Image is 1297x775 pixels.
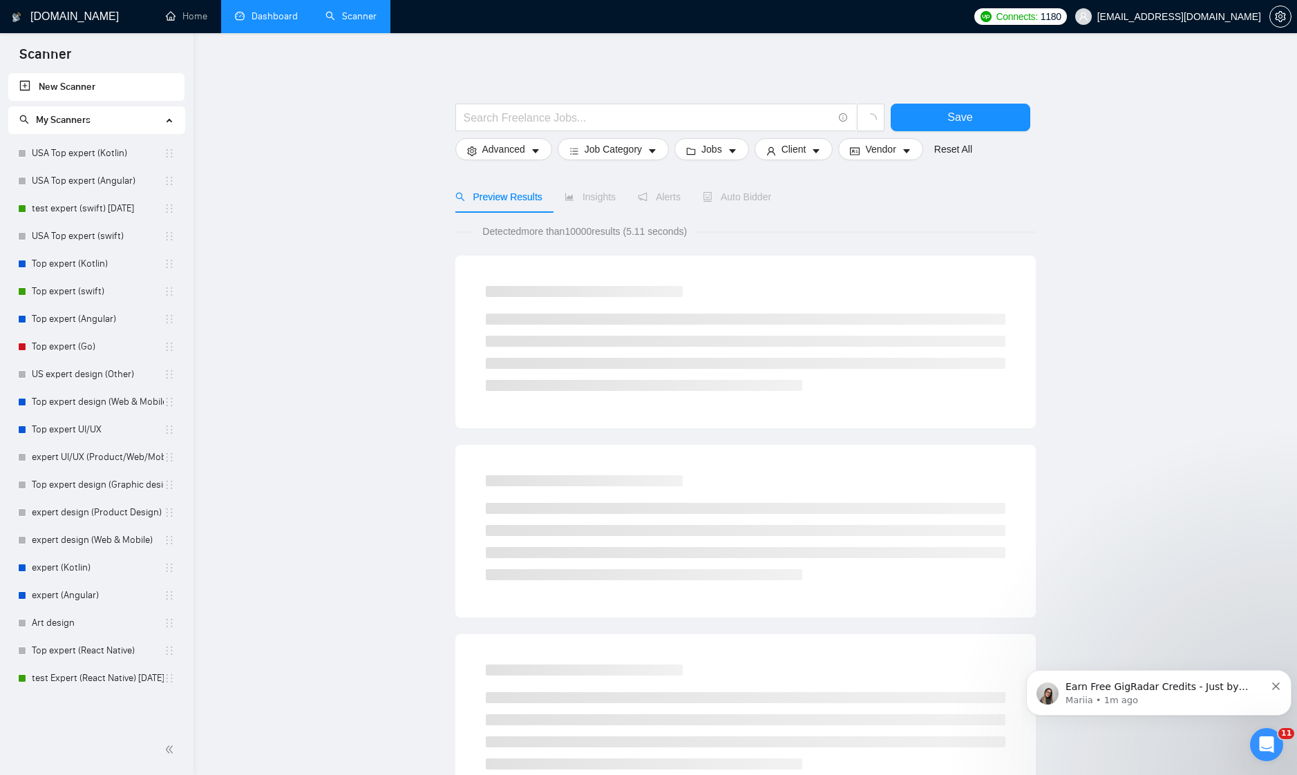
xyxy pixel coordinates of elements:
input: Search Freelance Jobs... [464,109,833,126]
button: barsJob Categorycaret-down [558,138,669,160]
li: test expert (swift) 07/24/25 [8,195,184,222]
li: expert UI/UX (Product/Web/Mobile) [8,443,184,471]
span: loading [864,113,877,126]
span: Detected more than 10000 results (5.11 seconds) [473,224,697,239]
span: holder [164,535,175,546]
span: 11 [1278,728,1294,739]
span: Insights [565,191,616,202]
span: holder [164,618,175,629]
span: caret-down [811,146,821,156]
button: userClientcaret-down [755,138,833,160]
a: setting [1269,11,1291,22]
span: holder [164,314,175,325]
button: folderJobscaret-down [674,138,749,160]
span: setting [467,146,477,156]
span: holder [164,148,175,159]
span: holder [164,286,175,297]
span: Jobs [701,142,722,157]
a: USA Top expert (swift) [32,222,164,250]
iframe: Intercom live chat [1250,728,1283,761]
li: expert design (Product Design) [8,499,184,526]
span: Client [782,142,806,157]
span: holder [164,175,175,186]
button: Save [891,104,1030,131]
li: USA Top expert (swift) [8,222,184,250]
li: Top expert (Go) [8,333,184,361]
span: idcard [850,146,860,156]
span: Scanner [8,44,82,73]
span: My Scanners [19,114,91,126]
a: Top expert (Kotlin) [32,250,164,278]
span: search [19,115,29,124]
a: Top expert design (Graphic design) [32,471,164,499]
li: expert (Kotlin) [8,554,184,582]
li: New Scanner [8,73,184,101]
button: idcardVendorcaret-down [838,138,922,160]
span: holder [164,396,175,408]
span: notification [638,192,647,202]
li: expert (Angular) [8,582,184,609]
a: expert design (Product Design) [32,499,164,526]
button: settingAdvancedcaret-down [455,138,552,160]
span: holder [164,673,175,684]
span: Job Category [585,142,642,157]
li: USA Top expert (Angular) [8,167,184,195]
span: holder [164,369,175,380]
span: Save [947,108,972,126]
span: setting [1270,11,1291,22]
span: double-left [164,743,178,756]
a: USA Top expert (Kotlin) [32,140,164,167]
span: holder [164,479,175,490]
a: USA Top expert (Angular) [32,167,164,195]
a: Top expert (swift) [32,278,164,305]
a: Reset All [934,142,972,157]
span: caret-down [902,146,911,156]
span: Advanced [482,142,525,157]
a: Top expert (Angular) [32,305,164,333]
a: searchScanner [325,10,377,22]
span: Preview Results [455,191,542,202]
a: expert (Angular) [32,582,164,609]
span: bars [569,146,579,156]
li: Top expert UI/UX [8,416,184,443]
a: homeHome [166,10,207,22]
li: Art design [8,609,184,637]
a: dashboardDashboard [235,10,298,22]
li: Top expert (React Native) [8,637,184,664]
span: holder [164,590,175,601]
img: logo [12,6,21,28]
li: US expert design (Other) [8,361,184,388]
a: New Scanner [19,73,173,101]
a: expert UI/UX (Product/Web/Mobile) [32,443,164,471]
span: holder [164,452,175,463]
li: expert design (Web & Mobile) [8,526,184,554]
a: expert design (Web & Mobile) [32,526,164,554]
span: caret-down [647,146,657,156]
span: caret-down [531,146,540,156]
span: holder [164,507,175,518]
span: caret-down [728,146,737,156]
a: test expert (swift) [DATE] [32,195,164,222]
span: holder [164,645,175,656]
span: user [1079,12,1088,21]
span: area-chart [565,192,574,202]
span: My Scanners [36,114,91,126]
span: holder [164,258,175,269]
span: holder [164,562,175,573]
a: Top expert (Go) [32,333,164,361]
a: expert (Kotlin) [32,554,164,582]
a: Top expert UI/UX [32,416,164,443]
span: holder [164,231,175,242]
span: Connects: [996,9,1037,24]
a: test Expert (React Native) [DATE] [32,664,164,692]
span: folder [686,146,696,156]
span: Alerts [638,191,681,202]
span: holder [164,424,175,435]
a: US expert design (Other) [32,361,164,388]
span: Vendor [865,142,896,157]
li: test Expert (React Native) 07/24/25 [8,664,184,692]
